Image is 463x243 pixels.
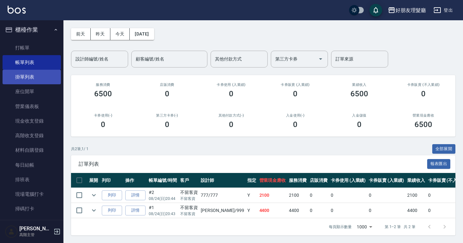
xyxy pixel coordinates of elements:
td: 2100 [258,188,288,203]
th: 客戶 [179,173,199,188]
h3: 0 [229,89,233,98]
td: #1 [147,203,179,218]
th: 卡券使用 (入業績) [329,173,368,188]
h3: 0 [165,89,169,98]
th: 帳單編號/時間 [147,173,179,188]
h2: 店販消費 [143,83,192,87]
button: 列印 [102,206,122,215]
button: [DATE] [130,28,154,40]
a: 排班表 [3,172,61,187]
a: 座位開單 [3,84,61,99]
button: 今天 [110,28,130,40]
h5: [PERSON_NAME] [19,226,52,232]
a: 掃碼打卡 [3,201,61,216]
td: Y [246,188,258,203]
h3: 0 [229,120,233,129]
a: 掛單列表 [3,70,61,84]
th: 列印 [100,173,124,188]
a: 每日結帳 [3,158,61,172]
th: 展開 [88,173,100,188]
td: 0 [367,203,406,218]
a: 高階收支登錄 [3,128,61,143]
p: 每頁顯示數量 [329,224,352,230]
p: 高階主管 [19,232,52,238]
button: 好朋友理髮廳 [385,4,428,17]
td: 0 [329,188,368,203]
a: 打帳單 [3,41,61,55]
td: [PERSON_NAME] /999 [199,203,245,218]
button: 列印 [102,190,122,200]
button: expand row [89,206,99,215]
p: 不留客資 [180,196,198,201]
h2: 營業現金應收 [399,113,448,118]
a: 材料自購登錄 [3,143,61,157]
p: 不留客資 [180,211,198,217]
a: 詳情 [125,206,146,215]
div: 不留客資 [180,189,198,196]
th: 指定 [246,173,258,188]
td: 0 [308,203,329,218]
h2: 卡券使用 (入業績) [207,83,256,87]
h2: 入金使用(-) [271,113,320,118]
h3: 6500 [414,120,432,129]
h3: 6500 [350,89,368,98]
button: 登出 [431,4,455,16]
th: 店販消費 [308,173,329,188]
h2: 其他付款方式(-) [207,113,256,118]
button: 昨天 [91,28,110,40]
button: 預約管理 [3,219,61,235]
td: 4400 [287,203,308,218]
h3: 6500 [94,89,112,98]
td: 777 /777 [199,188,245,203]
a: 報表匯出 [427,161,451,167]
td: 0 [329,203,368,218]
td: Y [246,203,258,218]
h2: 入金儲值 [335,113,384,118]
a: 現場電腦打卡 [3,187,61,201]
h2: 業績收入 [335,83,384,87]
h3: 服務消費 [79,83,127,87]
span: 訂單列表 [79,161,427,167]
th: 營業現金應收 [258,173,288,188]
button: save [369,4,382,16]
button: Open [316,54,326,64]
p: 第 1–2 筆 共 2 筆 [385,224,415,230]
a: 現金收支登錄 [3,114,61,128]
td: 4400 [406,203,427,218]
p: 共 2 筆, 1 / 1 [71,146,88,152]
th: 設計師 [199,173,245,188]
a: 營業儀表板 [3,99,61,114]
h2: 第三方卡券(-) [143,113,192,118]
h3: 0 [421,89,426,98]
div: 好朋友理髮廳 [395,6,426,14]
h3: 0 [101,120,105,129]
button: 報表匯出 [427,159,451,169]
h3: 0 [293,120,297,129]
h2: 卡券販賣 (入業績) [271,83,320,87]
td: 4400 [258,203,288,218]
td: #2 [147,188,179,203]
a: 詳情 [125,190,146,200]
h3: 0 [165,120,169,129]
button: 櫃檯作業 [3,22,61,38]
th: 卡券販賣 (入業績) [367,173,406,188]
td: 0 [308,188,329,203]
img: Person [5,225,18,238]
th: 操作 [124,173,147,188]
div: 不留客資 [180,204,198,211]
button: 前天 [71,28,91,40]
td: 2100 [287,188,308,203]
p: 08/24 (日) 20:43 [149,211,177,217]
div: 1000 [354,218,375,235]
th: 業績收入 [406,173,427,188]
img: Logo [8,6,26,14]
a: 帳單列表 [3,55,61,70]
button: 全部展開 [432,144,456,154]
button: expand row [89,190,99,200]
h3: 0 [293,89,297,98]
h3: 0 [357,120,362,129]
td: 2100 [406,188,427,203]
h2: 卡券使用(-) [79,113,127,118]
td: 0 [367,188,406,203]
p: 08/24 (日) 20:44 [149,196,177,201]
